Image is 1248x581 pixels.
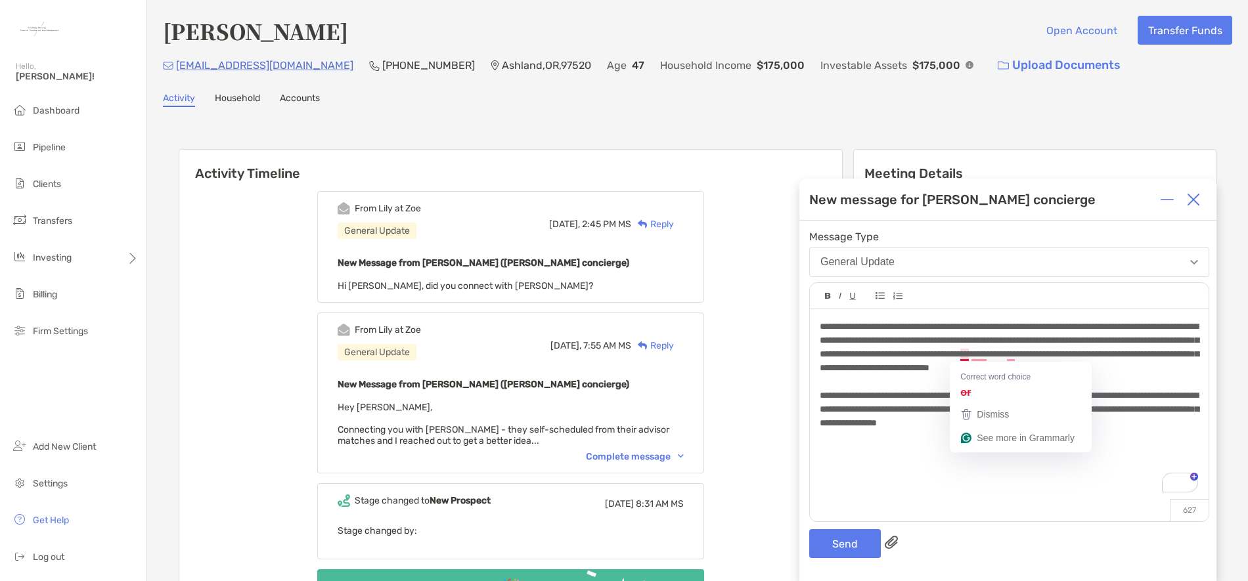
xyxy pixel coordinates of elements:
span: Hi [PERSON_NAME], did you connect with [PERSON_NAME]? [338,280,593,291]
span: Dashboard [33,105,79,116]
span: 7:55 AM MS [583,340,631,351]
span: Add New Client [33,441,96,452]
span: Hey [PERSON_NAME], Connecting you with [PERSON_NAME] - they self-scheduled from their advisor mat... [338,402,669,446]
span: 8:31 AM MS [636,498,684,509]
p: [PHONE_NUMBER] [382,57,475,74]
p: Age [607,57,627,74]
div: Reply [631,217,674,231]
span: Pipeline [33,142,66,153]
span: [DATE] [605,498,634,509]
img: get-help icon [12,511,28,527]
p: Household Income [660,57,751,74]
img: Event icon [338,494,350,507]
img: paperclip attachments [885,536,898,549]
span: Log out [33,551,64,563]
img: Location Icon [491,60,499,71]
img: Reply icon [638,341,648,350]
div: From Lily at Zoe [355,324,421,335]
p: 627 [1170,499,1209,521]
p: Stage changed by: [338,523,684,539]
img: investing icon [12,249,28,265]
p: 47 [632,57,644,74]
img: billing icon [12,286,28,301]
b: New Message from [PERSON_NAME] ([PERSON_NAME] concierge) [338,379,629,390]
p: [EMAIL_ADDRESS][DOMAIN_NAME] [176,57,353,74]
p: Meeting Details [864,165,1205,182]
img: button icon [998,61,1009,70]
img: Editor control icon [825,293,831,299]
span: Clients [33,179,61,190]
h4: [PERSON_NAME] [163,16,348,46]
p: Investable Assets [820,57,907,74]
span: Firm Settings [33,326,88,337]
span: Investing [33,252,72,263]
a: Activity [163,93,195,107]
img: Info Icon [966,61,973,69]
img: settings icon [12,475,28,490]
span: Settings [33,478,68,489]
img: add_new_client icon [12,438,28,454]
img: Close [1187,193,1200,206]
p: Ashland , OR , 97520 [502,57,591,74]
p: $175,000 [757,57,805,74]
h6: Activity Timeline [179,150,842,181]
a: Upload Documents [989,51,1129,79]
img: Phone Icon [369,60,380,71]
img: Reply icon [638,220,648,228]
span: Billing [33,289,57,300]
img: firm-settings icon [12,322,28,338]
b: New Prospect [430,495,491,506]
div: Complete message [586,451,684,462]
div: To enrich screen reader interactions, please activate Accessibility in Grammarly extension settings [810,309,1209,508]
img: Zoe Logo [16,5,63,53]
div: General Update [338,223,416,239]
img: Editor control icon [839,293,841,299]
img: Open dropdown arrow [1190,260,1198,265]
img: Editor control icon [893,292,903,300]
div: New message for [PERSON_NAME] concierge [809,192,1096,207]
img: Editor control icon [876,292,885,299]
button: General Update [809,247,1209,277]
p: $175,000 [912,57,960,74]
button: Open Account [1036,16,1127,45]
img: Email Icon [163,62,173,70]
span: Transfers [33,215,72,226]
a: Accounts [280,93,320,107]
span: [DATE], [550,340,581,351]
img: Expand or collapse [1161,193,1174,206]
img: Event icon [338,202,350,215]
span: 2:45 PM MS [582,219,631,230]
img: Editor control icon [849,293,856,300]
img: transfers icon [12,212,28,228]
div: From Lily at Zoe [355,203,421,214]
a: Household [215,93,260,107]
img: pipeline icon [12,139,28,154]
img: dashboard icon [12,102,28,118]
img: clients icon [12,175,28,191]
button: Transfer Funds [1138,16,1232,45]
span: [PERSON_NAME]! [16,71,139,82]
span: [DATE], [549,219,580,230]
img: Chevron icon [678,454,684,458]
div: General Update [338,344,416,360]
img: logout icon [12,548,28,564]
button: Send [809,529,881,558]
div: General Update [820,256,895,268]
img: Event icon [338,324,350,336]
b: New Message from [PERSON_NAME] ([PERSON_NAME] concierge) [338,257,629,269]
div: Stage changed to [355,495,491,506]
span: Get Help [33,515,69,526]
span: Message Type [809,230,1209,243]
div: Reply [631,339,674,353]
